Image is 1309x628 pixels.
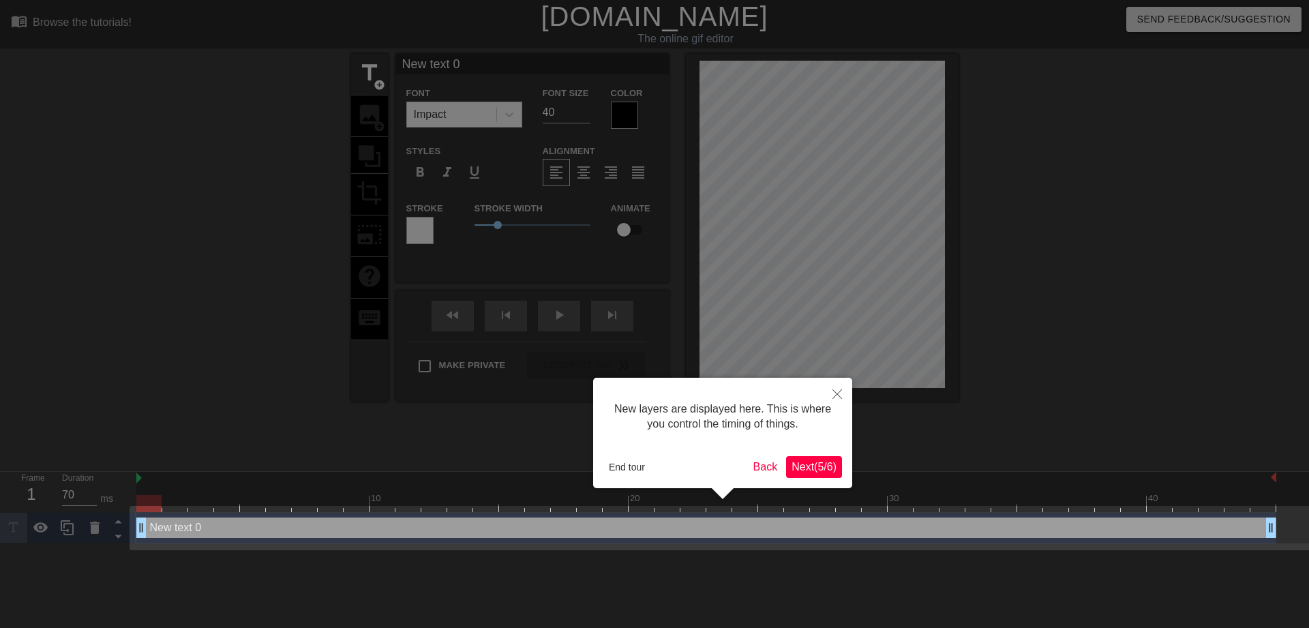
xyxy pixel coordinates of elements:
[822,378,852,409] button: Close
[603,457,650,477] button: End tour
[603,388,842,446] div: New layers are displayed here. This is where you control the timing of things.
[786,456,842,478] button: Next
[748,456,783,478] button: Back
[792,461,837,473] span: Next ( 5 / 6 )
